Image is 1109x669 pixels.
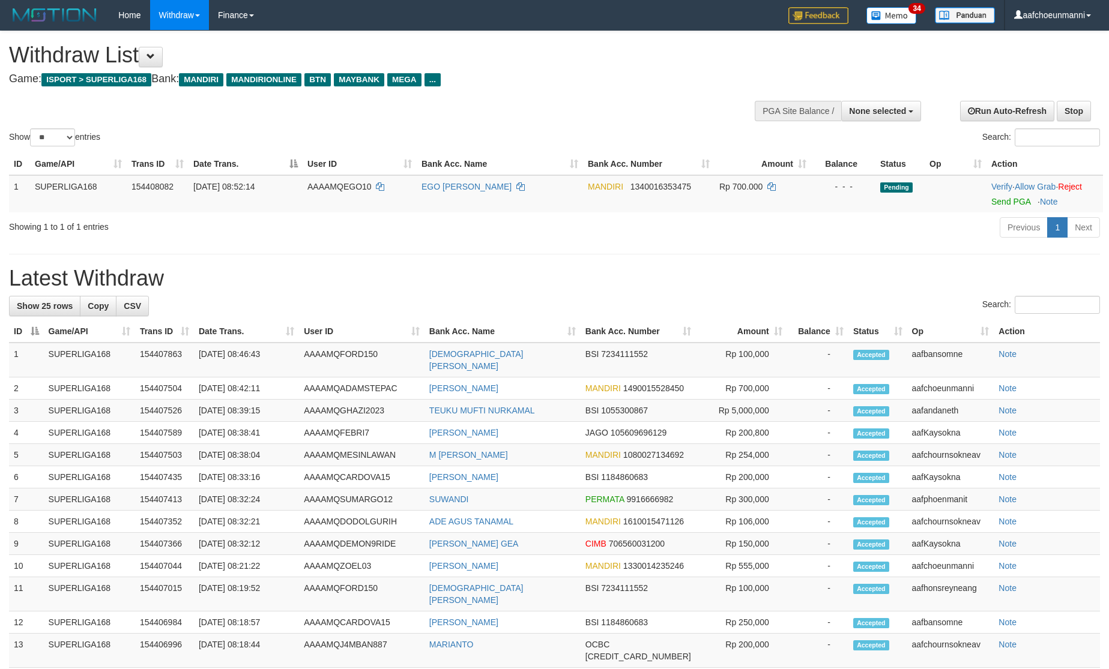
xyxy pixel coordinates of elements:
[9,533,44,555] td: 9
[194,422,299,444] td: [DATE] 08:38:41
[135,320,194,343] th: Trans ID: activate to sort column ascending
[999,494,1017,504] a: Note
[853,384,889,394] span: Accepted
[696,422,787,444] td: Rp 200,800
[787,343,848,377] td: -
[44,533,135,555] td: SUPERLIGA168
[9,511,44,533] td: 8
[907,444,994,466] td: aafchournsokneav
[9,634,44,668] td: 13
[585,652,691,661] span: Copy 693816522488 to clipboard
[696,488,787,511] td: Rp 300,000
[44,511,135,533] td: SUPERLIGA168
[135,634,194,668] td: 154406996
[44,343,135,377] td: SUPERLIGA168
[907,533,994,555] td: aafKaysokna
[696,444,787,466] td: Rp 254,000
[696,634,787,668] td: Rp 200,000
[9,43,727,67] h1: Withdraw List
[601,472,648,482] span: Copy 1184860683 to clipboard
[44,555,135,577] td: SUPERLIGA168
[299,577,425,611] td: AAAAMQFORD150
[907,422,994,444] td: aafKaysokna
[853,406,889,416] span: Accepted
[787,577,848,611] td: -
[44,577,135,611] td: SUPERLIGA168
[999,349,1017,359] a: Note
[429,494,469,504] a: SUWANDI
[715,153,811,175] th: Amount: activate to sort column ascending
[987,153,1103,175] th: Action
[999,583,1017,593] a: Note
[999,450,1017,460] a: Note
[696,400,787,422] td: Rp 5,000,000
[787,611,848,634] td: -
[194,320,299,343] th: Date Trans.: activate to sort column ascending
[609,539,665,548] span: Copy 706560031200 to clipboard
[299,444,425,466] td: AAAAMQMESINLAWAN
[429,583,524,605] a: [DEMOGRAPHIC_DATA][PERSON_NAME]
[9,466,44,488] td: 6
[1015,182,1058,191] span: ·
[44,422,135,444] td: SUPERLIGA168
[9,6,100,24] img: MOTION_logo.png
[1015,182,1056,191] a: Allow Grab
[696,555,787,577] td: Rp 555,000
[299,533,425,555] td: AAAAMQDEMON9RIDE
[334,73,384,86] span: MAYBANK
[299,377,425,400] td: AAAAMQADAMSTEPAC
[429,561,498,571] a: [PERSON_NAME]
[9,377,44,400] td: 2
[811,153,875,175] th: Balance
[623,383,684,393] span: Copy 1490015528450 to clipboard
[417,153,583,175] th: Bank Acc. Name: activate to sort column ascending
[9,175,30,212] td: 1
[907,555,994,577] td: aafchoeunmanni
[429,428,498,437] a: [PERSON_NAME]
[848,320,907,343] th: Status: activate to sort column ascending
[194,611,299,634] td: [DATE] 08:18:57
[601,406,648,415] span: Copy 1055300867 to clipboard
[1015,296,1100,314] input: Search:
[925,153,987,175] th: Op: activate to sort column ascending
[194,511,299,533] td: [DATE] 08:32:21
[9,296,80,316] a: Show 25 rows
[787,377,848,400] td: -
[135,422,194,444] td: 154407589
[630,182,691,191] span: Copy 1340016353475 to clipboard
[999,517,1017,526] a: Note
[907,320,994,343] th: Op: activate to sort column ascending
[696,343,787,377] td: Rp 100,000
[853,451,889,461] span: Accepted
[999,472,1017,482] a: Note
[907,488,994,511] td: aafphoenmanit
[907,400,994,422] td: aafandaneth
[585,472,599,482] span: BSI
[429,349,524,371] a: [DEMOGRAPHIC_DATA][PERSON_NAME]
[194,466,299,488] td: [DATE] 08:33:16
[696,611,787,634] td: Rp 250,000
[387,73,422,86] span: MEGA
[960,101,1054,121] a: Run Auto-Refresh
[991,182,1012,191] a: Verify
[299,400,425,422] td: AAAAMQGHAZI2023
[41,73,151,86] span: ISPORT > SUPERLIGA168
[982,128,1100,146] label: Search:
[585,428,608,437] span: JAGO
[9,320,44,343] th: ID: activate to sort column descending
[226,73,301,86] span: MANDIRIONLINE
[999,406,1017,415] a: Note
[787,466,848,488] td: -
[1000,217,1048,238] a: Previous
[696,577,787,611] td: Rp 100,000
[116,296,149,316] a: CSV
[866,7,917,24] img: Button%20Memo.svg
[9,343,44,377] td: 1
[135,343,194,377] td: 154407863
[9,266,1100,290] h1: Latest Withdraw
[787,634,848,668] td: -
[44,634,135,668] td: SUPERLIGA168
[853,584,889,594] span: Accepted
[429,472,498,482] a: [PERSON_NAME]
[853,517,889,527] span: Accepted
